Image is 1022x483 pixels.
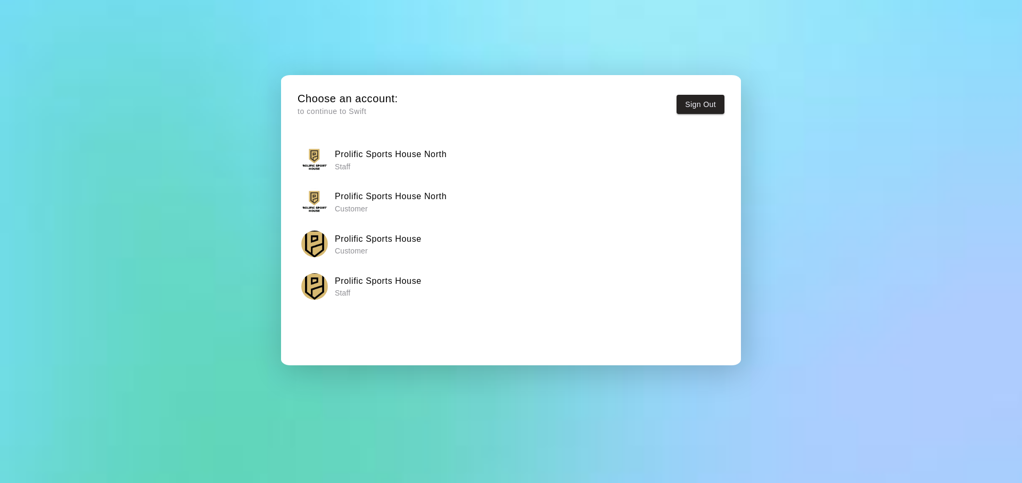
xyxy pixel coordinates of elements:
[335,161,447,172] p: Staff
[335,203,447,214] p: Customer
[298,106,398,117] p: to continue to Swift
[677,95,724,114] button: Sign Out
[335,288,422,298] p: Staff
[298,185,724,218] button: Prolific Sports House NorthProlific Sports House North Customer
[298,269,724,303] button: Prolific Sports HouseProlific Sports House Staff
[335,190,447,203] h6: Prolific Sports House North
[301,231,328,257] img: Prolific Sports House
[335,232,422,246] h6: Prolific Sports House
[298,143,724,176] button: Prolific Sports House NorthProlific Sports House North Staff
[301,273,328,300] img: Prolific Sports House
[335,148,447,161] h6: Prolific Sports House North
[335,245,422,256] p: Customer
[298,227,724,261] button: Prolific Sports HouseProlific Sports House Customer
[335,274,422,288] h6: Prolific Sports House
[301,146,328,173] img: Prolific Sports House North
[301,189,328,215] img: Prolific Sports House North
[298,92,398,106] h5: Choose an account:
